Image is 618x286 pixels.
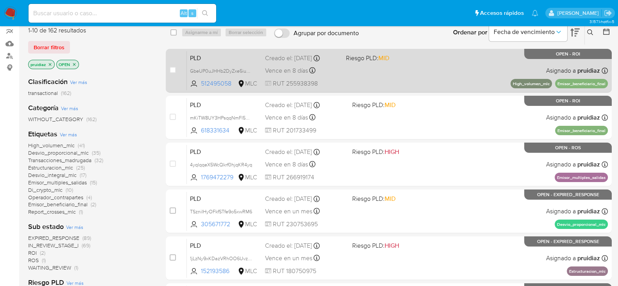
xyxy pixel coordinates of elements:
p: pablo.ruidiaz@mercadolibre.com [557,9,601,17]
button: search-icon [197,8,213,19]
span: Accesos rápidos [480,9,524,17]
a: Salir [604,9,612,17]
span: Alt [181,9,187,17]
a: Notificaciones [532,10,538,16]
span: 3.157.1-hotfix-5 [589,18,614,25]
span: s [191,9,193,17]
input: Buscar usuario o caso... [29,8,216,18]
